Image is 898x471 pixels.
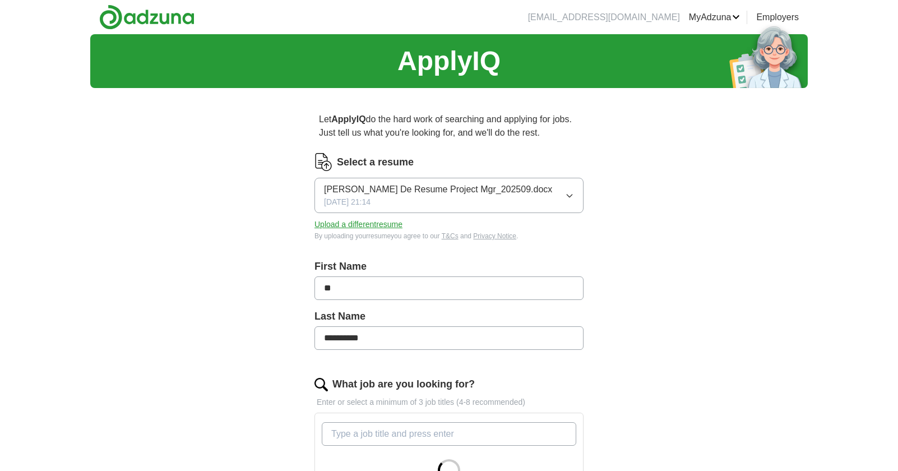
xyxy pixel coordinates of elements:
[473,232,516,240] a: Privacy Notice
[528,11,680,24] li: [EMAIL_ADDRESS][DOMAIN_NAME]
[314,259,584,274] label: First Name
[324,196,371,208] span: [DATE] 21:14
[99,4,195,30] img: Adzuna logo
[331,114,365,124] strong: ApplyIQ
[314,108,584,144] p: Let do the hard work of searching and applying for jobs. Just tell us what you're looking for, an...
[397,41,501,81] h1: ApplyIQ
[314,309,584,324] label: Last Name
[442,232,459,240] a: T&Cs
[314,231,584,241] div: By uploading your resume you agree to our and .
[314,178,584,213] button: [PERSON_NAME] De Resume Project Mgr_202509.docx[DATE] 21:14
[314,378,328,391] img: search.png
[324,183,552,196] span: [PERSON_NAME] De Resume Project Mgr_202509.docx
[314,219,402,230] button: Upload a differentresume
[314,396,584,408] p: Enter or select a minimum of 3 job titles (4-8 recommended)
[689,11,740,24] a: MyAdzuna
[314,153,332,171] img: CV Icon
[332,377,475,392] label: What job are you looking for?
[756,11,799,24] a: Employers
[337,155,414,170] label: Select a resume
[322,422,576,446] input: Type a job title and press enter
